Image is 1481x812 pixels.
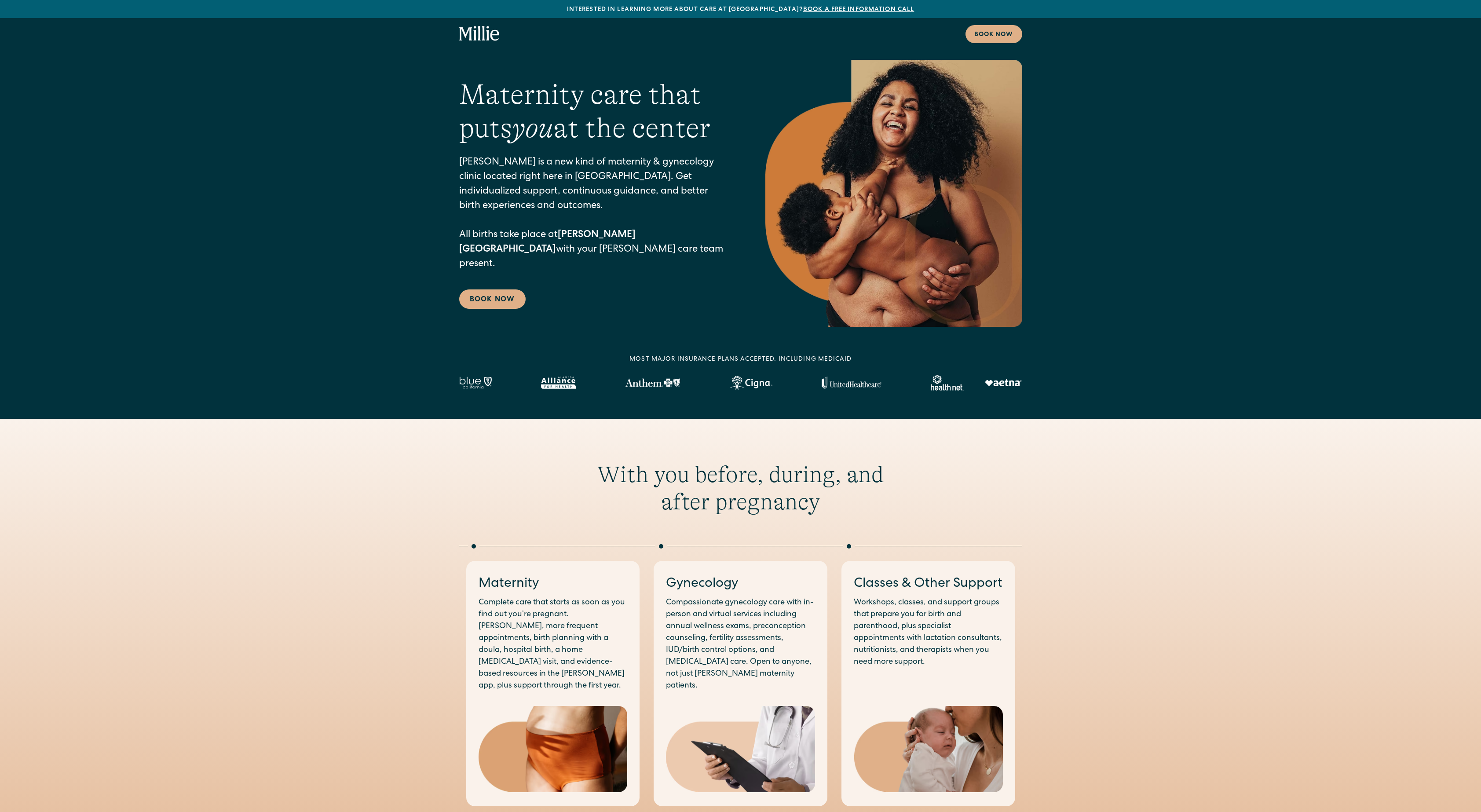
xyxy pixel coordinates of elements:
img: Close-up of a woman's midsection wearing high-waisted postpartum underwear, highlighting comfort ... [479,706,628,793]
h3: Maternity [479,575,628,593]
img: Mother gently kissing her newborn's head, capturing a tender moment of love and early bonding in ... [854,706,1003,793]
p: Compassionate gynecology care with in-person and virtual services including annual wellness exams... [666,597,815,692]
a: home [459,26,500,42]
a: Book a free information call [803,7,914,13]
h3: Classes & Other Support [854,575,1003,593]
p: Complete care that starts as soon as you find out you’re pregnant. [PERSON_NAME], more frequent a... [479,597,628,692]
div: Book now [974,30,1013,40]
a: Book now [965,25,1022,43]
img: Alameda Alliance logo [541,377,576,389]
img: Cigna logo [730,376,772,390]
img: Smiling mother with her baby in arms, celebrating body positivity and the nurturing bond of postp... [765,60,1022,327]
p: Workshops, classes, and support groups that prepare you for birth and parenthood, plus specialist... [854,597,1003,668]
em: you [512,112,553,144]
img: Aetna logo [985,379,1022,386]
img: Blue California logo [459,377,492,389]
img: Medical professional in a white coat holding a clipboard, representing expert care and diagnosis ... [666,706,815,793]
h1: Maternity care that puts at the center [459,78,730,146]
h2: With you before, during, and after pregnancy [572,461,910,516]
img: Healthnet logo [931,375,964,391]
h3: Gynecology [666,575,815,593]
a: Book Now [459,289,526,309]
div: MOST MAJOR INSURANCE PLANS ACCEPTED, INCLUDING MEDICAID [629,355,852,364]
img: Anthem Logo [625,378,680,387]
img: United Healthcare logo [822,377,881,389]
p: [PERSON_NAME] is a new kind of maternity & gynecology clinic located right here in [GEOGRAPHIC_DA... [459,156,730,272]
